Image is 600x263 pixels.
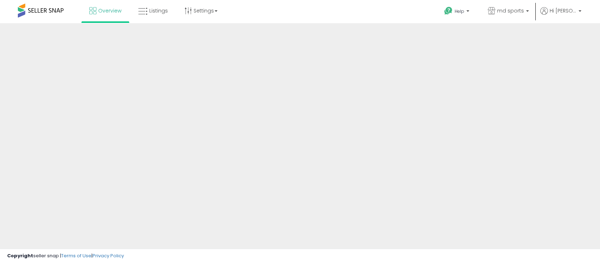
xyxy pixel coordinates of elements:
a: Terms of Use [61,252,91,259]
span: Overview [98,7,121,14]
a: Privacy Policy [92,252,124,259]
a: Help [439,1,476,23]
a: Hi [PERSON_NAME] [540,7,581,23]
span: md sports [497,7,524,14]
span: Hi [PERSON_NAME] [550,7,576,14]
span: Help [455,8,464,14]
span: Listings [149,7,168,14]
i: Get Help [444,6,453,15]
div: seller snap | | [7,253,124,259]
strong: Copyright [7,252,33,259]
